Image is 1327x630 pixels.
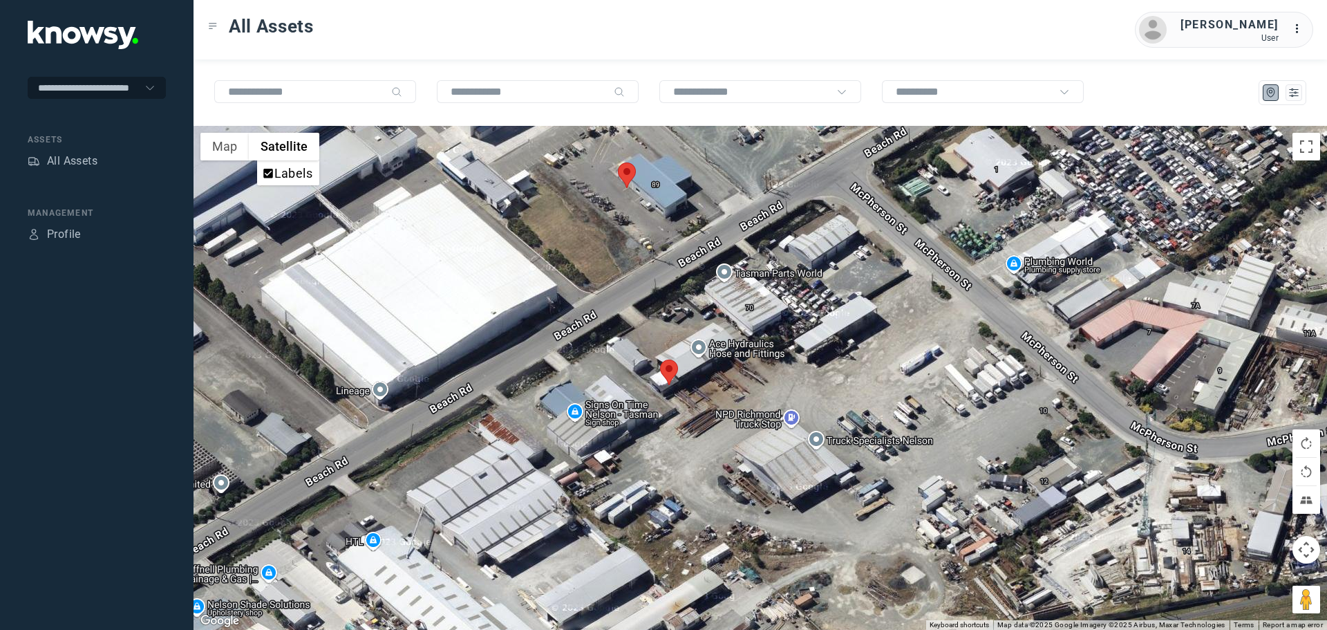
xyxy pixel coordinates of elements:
[28,226,81,243] a: ProfileProfile
[47,226,81,243] div: Profile
[229,14,314,39] span: All Assets
[1292,586,1320,613] button: Drag Pegman onto the map to open Street View
[1234,621,1254,629] a: Terms (opens in new tab)
[28,228,40,241] div: Profile
[197,612,243,630] img: Google
[1292,21,1309,37] div: :
[1293,24,1307,34] tspan: ...
[1292,536,1320,564] button: Map camera controls
[1292,429,1320,457] button: Rotate map clockwise
[1265,86,1277,99] div: Map
[274,166,312,180] label: Labels
[28,207,166,219] div: Management
[197,612,243,630] a: Open this area in Google Maps (opens a new window)
[249,133,319,160] button: Show satellite imagery
[28,155,40,167] div: Assets
[1263,621,1323,629] a: Report a map error
[1292,21,1309,39] div: :
[930,620,989,630] button: Keyboard shortcuts
[47,153,97,169] div: All Assets
[208,21,218,31] div: Toggle Menu
[1180,33,1279,43] div: User
[1292,486,1320,514] button: Tilt map
[614,86,625,98] div: Search
[1288,86,1300,99] div: List
[997,621,1225,629] span: Map data ©2025 Google Imagery ©2025 Airbus, Maxar Technologies
[28,21,138,49] img: Application Logo
[28,133,166,146] div: Assets
[28,153,97,169] a: AssetsAll Assets
[257,160,319,185] ul: Show satellite imagery
[258,162,318,184] li: Labels
[1292,458,1320,485] button: Rotate map counterclockwise
[1180,17,1279,33] div: [PERSON_NAME]
[1139,16,1167,44] img: avatar.png
[391,86,402,98] div: Search
[1292,133,1320,160] button: Toggle fullscreen view
[200,133,249,160] button: Show street map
